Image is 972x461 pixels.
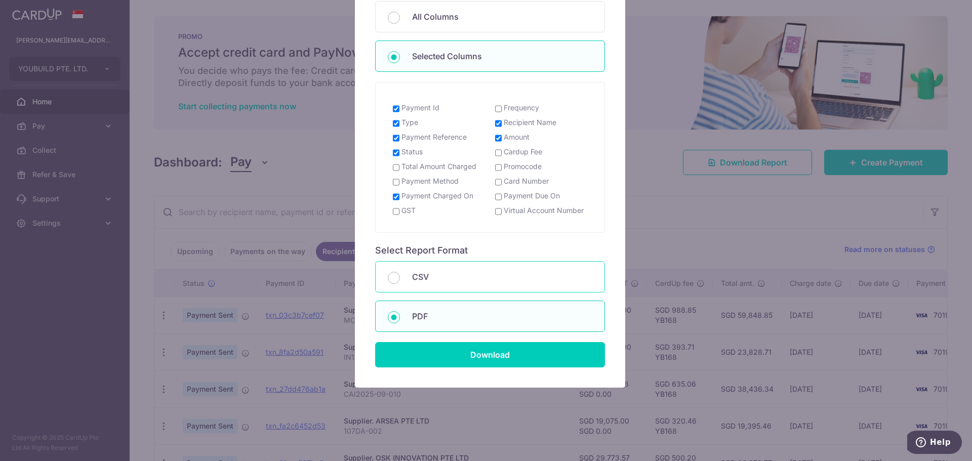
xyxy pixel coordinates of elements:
[375,342,605,367] input: Download
[375,245,605,257] h6: Select Report Format
[401,161,476,172] label: Total Amount Charged
[401,147,423,157] label: Status
[401,103,439,113] label: Payment Id
[401,132,467,142] label: Payment Reference
[504,147,542,157] label: Cardup Fee
[504,205,584,216] label: Virtual Account Number
[907,431,962,456] iframe: Opens a widget where you can find more information
[412,271,592,283] p: CSV
[412,50,592,62] p: Selected Columns
[504,117,556,128] label: Recipient Name
[504,191,560,201] label: Payment Due On
[504,132,530,142] label: Amount
[401,117,418,128] label: Type
[401,176,459,186] label: Payment Method
[504,176,549,186] label: Card Number
[401,191,473,201] label: Payment Charged On
[504,103,539,113] label: Frequency
[412,310,592,322] p: PDF
[504,161,542,172] label: Promocode
[412,11,592,23] p: All Columns
[401,205,416,216] label: GST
